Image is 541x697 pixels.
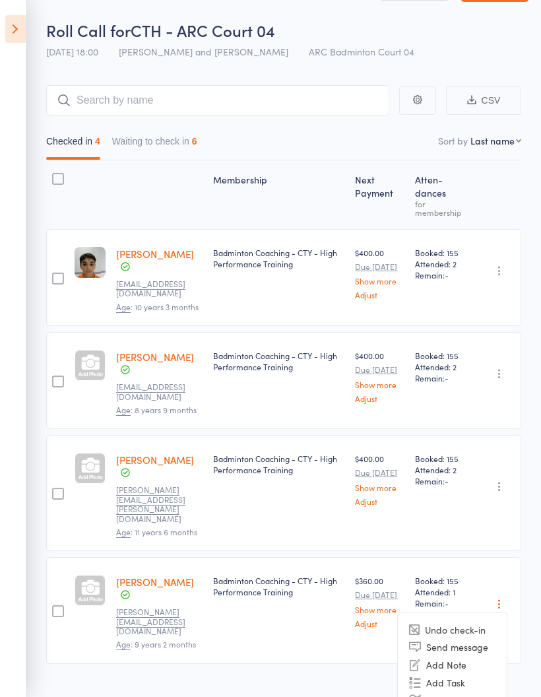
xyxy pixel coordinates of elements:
[119,45,288,58] span: [PERSON_NAME] and [PERSON_NAME]
[95,136,100,147] div: 4
[355,380,404,389] a: Show more
[213,350,344,372] div: Badminton Coaching - CTY - High Performance Training
[355,590,404,599] small: Due [DATE]
[46,19,131,41] span: Roll Call for
[355,575,404,627] div: $360.00
[415,586,468,597] span: Attended: 1
[410,166,473,223] div: Atten­dances
[415,258,468,269] span: Attended: 2
[355,262,404,271] small: Due [DATE]
[415,372,468,383] span: Remain:
[116,485,202,523] small: kane.mangesh@gmail.com
[445,597,449,609] span: -
[355,277,404,285] a: Show more
[355,468,404,477] small: Due [DATE]
[398,674,507,692] li: Add Task
[116,526,197,538] span: : 11 years 6 months
[415,269,468,281] span: Remain:
[131,19,275,41] span: CTH - ARC Court 04
[415,350,468,361] span: Booked: 155
[116,247,194,261] a: [PERSON_NAME]
[355,619,404,628] a: Adjust
[415,597,468,609] span: Remain:
[470,134,515,147] div: Last name
[415,199,468,216] div: for membership
[46,85,389,116] input: Search by name
[116,575,194,589] a: [PERSON_NAME]
[355,605,404,614] a: Show more
[438,134,468,147] label: Sort by
[116,301,199,313] span: : 10 years 3 months
[355,365,404,374] small: Due [DATE]
[355,394,404,403] a: Adjust
[192,136,197,147] div: 6
[415,464,468,475] span: Attended: 2
[415,247,468,258] span: Booked: 155
[116,453,194,467] a: [PERSON_NAME]
[445,269,449,281] span: -
[46,129,100,160] button: Checked in4
[75,247,106,278] img: image1747000052.png
[116,382,202,401] small: Gupta.naval11@gmail.com
[415,475,468,486] span: Remain:
[116,638,196,650] span: : 9 years 2 months
[116,279,202,298] small: kkndandekar@gmail.com
[446,86,521,115] button: CSV
[112,129,197,160] button: Waiting to check in6
[355,497,404,506] a: Adjust
[213,575,344,597] div: Badminton Coaching - CTY - High Performance Training
[355,453,404,505] div: $400.00
[355,290,404,299] a: Adjust
[415,361,468,372] span: Attended: 2
[355,350,404,402] div: $400.00
[355,247,404,299] div: $400.00
[46,45,98,58] span: [DATE] 18:00
[398,622,507,638] li: Undo check-in
[445,475,449,486] span: -
[415,453,468,464] span: Booked: 155
[213,453,344,475] div: Badminton Coaching - CTY - High Performance Training
[415,575,468,586] span: Booked: 155
[445,372,449,383] span: -
[398,638,507,656] li: Send message
[213,247,344,269] div: Badminton Coaching - CTY - High Performance Training
[116,607,202,636] small: Ravikrishna.kasu@gmail.com
[350,166,410,223] div: Next Payment
[355,483,404,492] a: Show more
[116,404,197,416] span: : 8 years 9 months
[309,45,414,58] span: ARC Badminton Court 04
[398,656,507,674] li: Add Note
[208,166,350,223] div: Membership
[116,350,194,364] a: [PERSON_NAME]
